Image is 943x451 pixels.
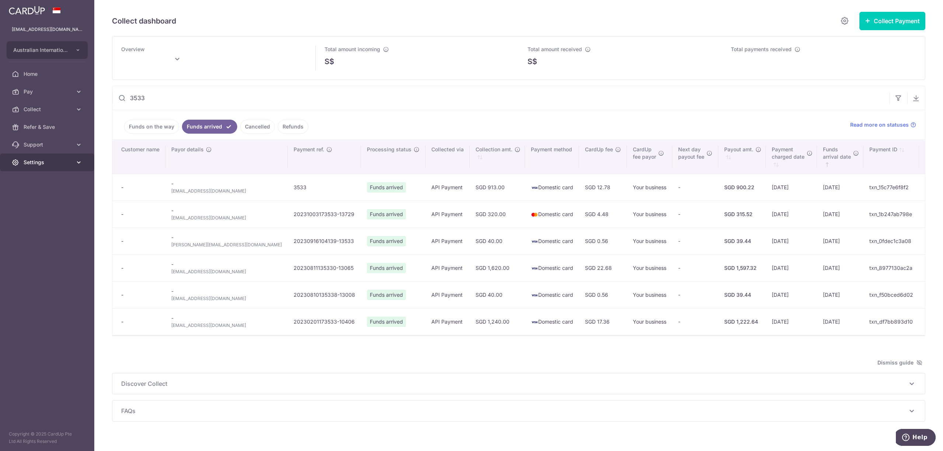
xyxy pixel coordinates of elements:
[863,201,919,228] td: txn_1b247ab798e
[361,140,425,174] th: Processing status
[165,281,288,308] td: -
[579,140,627,174] th: CardUp fee
[367,209,406,219] span: Funds arrived
[724,318,760,325] div: SGD 1,222.64
[165,201,288,228] td: -
[823,146,851,161] span: Funds arrival date
[525,140,579,174] th: Payment method
[24,159,72,166] span: Settings
[766,140,817,174] th: Paymentcharged date : activate to sort column ascending
[24,123,72,131] span: Refer & Save
[724,291,760,299] div: SGD 39.44
[325,56,334,67] span: S$
[278,120,308,134] a: Refunds
[13,46,68,54] span: Australian International School Pte Ltd
[672,174,718,201] td: -
[817,228,863,254] td: [DATE]
[678,146,704,161] span: Next day payout fee
[325,46,380,52] span: Total amount incoming
[627,201,672,228] td: Your business
[525,201,579,228] td: Domestic card
[171,322,282,329] span: [EMAIL_ADDRESS][DOMAIN_NAME]
[585,146,613,153] span: CardUp fee
[627,228,672,254] td: Your business
[850,121,916,128] a: Read more on statuses
[121,264,159,272] div: -
[863,281,919,308] td: txn_f50bced6d02
[579,281,627,308] td: SGD 0.56
[772,146,804,161] span: Payment charged date
[724,211,760,218] div: SGD 315.52
[817,201,863,228] td: [DATE]
[121,318,159,325] div: -
[17,5,32,12] span: Help
[112,86,890,110] input: Search
[627,140,672,174] th: CardUpfee payor
[531,292,538,299] img: visa-sm-192604c4577d2d35970c8ed26b86981c2741ebd56154ab54ad91a526f0f24972.png
[425,140,470,174] th: Collected via
[896,429,936,447] iframe: Opens a widget where you can find more information
[863,228,919,254] td: txn_0fdec1c3a08
[7,41,88,59] button: Australian International School Pte Ltd
[766,254,817,281] td: [DATE]
[121,291,159,299] div: -
[724,237,760,245] div: SGD 39.44
[171,146,204,153] span: Payor details
[766,228,817,254] td: [DATE]
[850,121,909,128] span: Read more on statuses
[718,140,766,174] th: Payout amt. : activate to sort column ascending
[367,236,406,246] span: Funds arrived
[288,281,361,308] td: 20230810135338-13008
[470,308,525,335] td: SGD 1,240.00
[672,228,718,254] td: -
[817,140,863,174] th: Fundsarrival date : activate to sort column ascending
[121,237,159,245] div: -
[112,15,176,27] h5: Collect dashboard
[288,174,361,201] td: 3533
[627,174,672,201] td: Your business
[863,174,919,201] td: txn_15c77e6f8f2
[294,146,324,153] span: Payment ref.
[525,174,579,201] td: Domestic card
[470,201,525,228] td: SGD 320.00
[672,140,718,174] th: Next daypayout fee
[766,174,817,201] td: [DATE]
[817,281,863,308] td: [DATE]
[165,140,288,174] th: Payor details
[367,317,406,327] span: Funds arrived
[121,379,907,388] span: Discover Collect
[171,241,282,249] span: [PERSON_NAME][EMAIL_ADDRESS][DOMAIN_NAME]
[724,264,760,272] div: SGD 1,597.32
[171,268,282,275] span: [EMAIL_ADDRESS][DOMAIN_NAME]
[288,201,361,228] td: 20231003173533-13729
[724,146,753,153] span: Payout amt.
[863,140,919,174] th: Payment ID: activate to sort column ascending
[24,88,72,95] span: Pay
[24,141,72,148] span: Support
[531,184,538,191] img: visa-sm-192604c4577d2d35970c8ed26b86981c2741ebd56154ab54ad91a526f0f24972.png
[525,254,579,281] td: Domestic card
[121,211,159,218] div: -
[724,184,760,191] div: SGD 900.22
[367,182,406,193] span: Funds arrived
[171,187,282,195] span: [EMAIL_ADDRESS][DOMAIN_NAME]
[165,228,288,254] td: -
[579,174,627,201] td: SGD 12.78
[672,308,718,335] td: -
[476,146,512,153] span: Collection amt.
[121,379,916,388] p: Discover Collect
[579,201,627,228] td: SGD 4.48
[470,140,525,174] th: Collection amt. : activate to sort column ascending
[124,120,179,134] a: Funds on the way
[817,254,863,281] td: [DATE]
[766,281,817,308] td: [DATE]
[731,46,792,52] span: Total payments received
[627,281,672,308] td: Your business
[579,308,627,335] td: SGD 17.36
[633,146,656,161] span: CardUp fee payor
[9,6,45,15] img: CardUp
[165,254,288,281] td: -
[240,120,275,134] a: Cancelled
[182,120,237,134] a: Funds arrived
[425,201,470,228] td: API Payment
